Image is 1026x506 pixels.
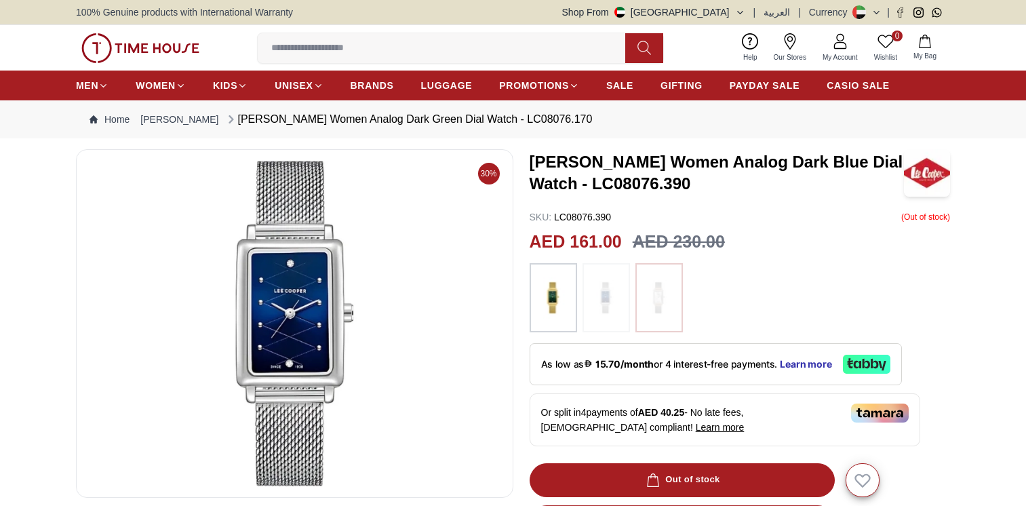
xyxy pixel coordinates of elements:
[499,79,569,92] span: PROMOTIONS
[633,229,725,255] h3: AED 230.00
[614,7,625,18] img: United Arab Emirates
[275,79,313,92] span: UNISEX
[589,270,623,326] img: ...
[798,5,801,19] span: |
[766,31,814,65] a: Our Stores
[76,5,293,19] span: 100% Genuine products with International Warranty
[866,31,905,65] a: 0Wishlist
[638,407,684,418] span: AED 40.25
[224,111,593,128] div: [PERSON_NAME] Women Analog Dark Green Dial Watch - LC08076.170
[730,79,800,92] span: PAYDAY SALE
[536,270,570,326] img: ...
[421,79,473,92] span: LUGGAGE
[905,32,945,64] button: My Bag
[530,393,920,446] div: Or split in 4 payments of - No late fees, [DEMOGRAPHIC_DATA] compliant!
[76,73,108,98] a: MEN
[213,79,237,92] span: KIDS
[827,79,890,92] span: CASIO SALE
[76,100,950,138] nav: Breadcrumb
[768,52,812,62] span: Our Stores
[421,73,473,98] a: LUGGAGE
[351,73,394,98] a: BRANDS
[901,210,950,224] p: ( Out of stock )
[753,5,756,19] span: |
[908,51,942,61] span: My Bag
[213,73,248,98] a: KIDS
[136,79,176,92] span: WOMEN
[90,113,130,126] a: Home
[530,210,612,224] p: LC08076.390
[351,79,394,92] span: BRANDS
[642,270,676,326] img: ...
[530,229,622,255] h2: AED 161.00
[892,31,903,41] span: 0
[887,5,890,19] span: |
[895,7,905,18] a: Facebook
[827,73,890,98] a: CASIO SALE
[817,52,863,62] span: My Account
[136,73,186,98] a: WOMEN
[735,31,766,65] a: Help
[499,73,579,98] a: PROMOTIONS
[660,79,703,92] span: GIFTING
[76,79,98,92] span: MEN
[81,33,199,63] img: ...
[140,113,218,126] a: [PERSON_NAME]
[606,79,633,92] span: SALE
[275,73,323,98] a: UNISEX
[764,5,790,19] button: العربية
[913,7,924,18] a: Instagram
[530,212,552,222] span: SKU :
[87,161,502,486] img: LEE COOPER Women Analog Dark Green Dial Watch - LC08076.170
[660,73,703,98] a: GIFTING
[562,5,745,19] button: Shop From[GEOGRAPHIC_DATA]
[478,163,500,184] span: 30%
[851,404,909,423] img: Tamara
[869,52,903,62] span: Wishlist
[904,149,950,197] img: LEE COOPER Women Analog Dark Blue Dial Watch - LC08076.390
[606,73,633,98] a: SALE
[738,52,763,62] span: Help
[530,151,905,195] h3: [PERSON_NAME] Women Analog Dark Blue Dial Watch - LC08076.390
[932,7,942,18] a: Whatsapp
[696,422,745,433] span: Learn more
[809,5,853,19] div: Currency
[730,73,800,98] a: PAYDAY SALE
